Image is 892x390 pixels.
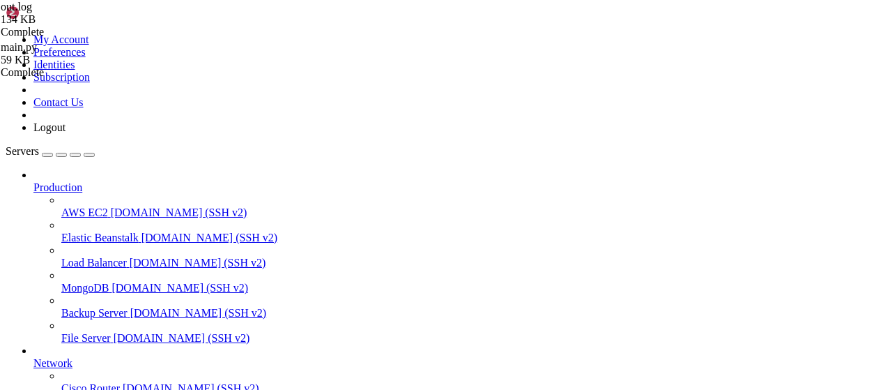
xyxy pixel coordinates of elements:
div: Complete [1,26,140,38]
span: out.log [1,1,140,26]
div: 134 KB [1,13,140,26]
span: main.py [1,41,37,53]
div: Complete [1,66,140,79]
span: main.py [1,41,140,66]
span: out.log [1,1,32,13]
div: 59 KB [1,54,140,66]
